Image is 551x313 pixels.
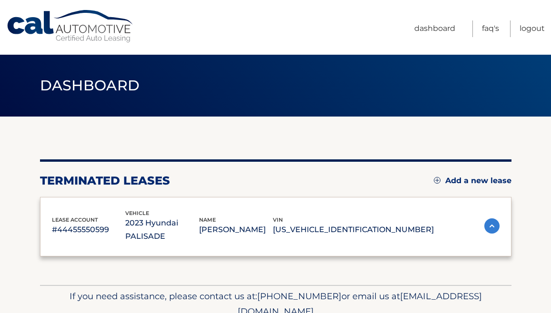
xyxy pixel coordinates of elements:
[414,20,455,37] a: Dashboard
[199,216,216,223] span: name
[273,216,283,223] span: vin
[482,20,499,37] a: FAQ's
[40,174,170,188] h2: terminated leases
[125,210,149,216] span: vehicle
[484,218,500,234] img: accordion-active.svg
[125,216,199,243] p: 2023 Hyundai PALISADE
[6,10,135,43] a: Cal Automotive
[257,291,341,302] span: [PHONE_NUMBER]
[273,223,434,236] p: [US_VEHICLE_IDENTIFICATION_NUMBER]
[52,216,98,223] span: lease account
[434,177,441,184] img: add.svg
[40,77,140,94] span: Dashboard
[52,223,126,236] p: #44455550599
[520,20,545,37] a: Logout
[199,223,273,236] p: [PERSON_NAME]
[434,176,511,186] a: Add a new lease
